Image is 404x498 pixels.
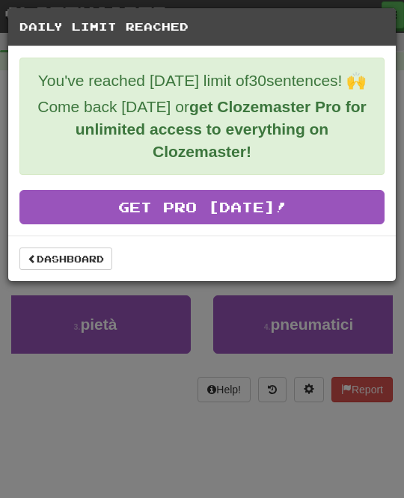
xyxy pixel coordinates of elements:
[31,70,373,92] p: You've reached [DATE] limit of 30 sentences! 🙌
[19,248,112,270] a: Dashboard
[31,96,373,163] p: Come back [DATE] or
[19,19,385,34] h5: Daily Limit Reached
[76,98,367,160] strong: get Clozemaster Pro for unlimited access to everything on Clozemaster!
[19,190,385,224] a: Get Pro [DATE]!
